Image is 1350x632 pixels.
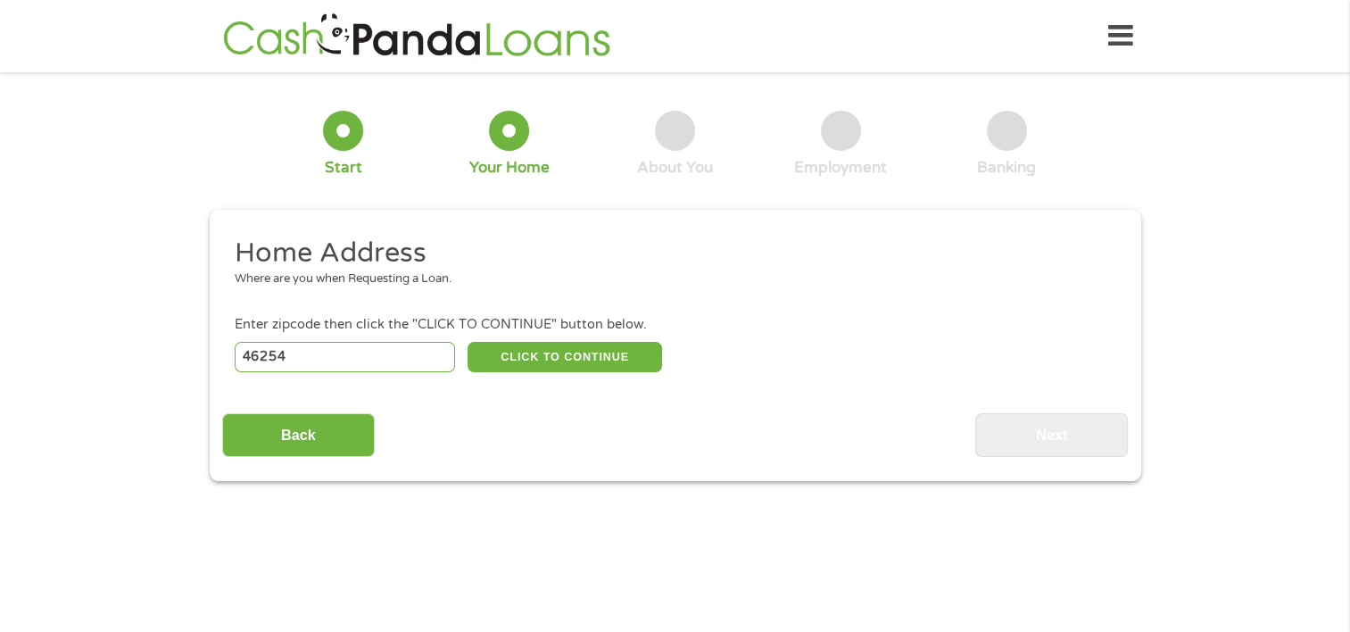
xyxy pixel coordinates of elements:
[235,270,1102,288] div: Where are you when Requesting a Loan.
[218,11,616,62] img: GetLoanNow Logo
[235,236,1102,271] h2: Home Address
[637,158,713,178] div: About You
[794,158,887,178] div: Employment
[975,413,1128,457] input: Next
[469,158,550,178] div: Your Home
[235,315,1114,335] div: Enter zipcode then click the "CLICK TO CONTINUE" button below.
[468,342,662,372] button: CLICK TO CONTINUE
[222,413,375,457] input: Back
[325,158,362,178] div: Start
[235,342,455,372] input: Enter Zipcode (e.g 01510)
[977,158,1036,178] div: Banking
